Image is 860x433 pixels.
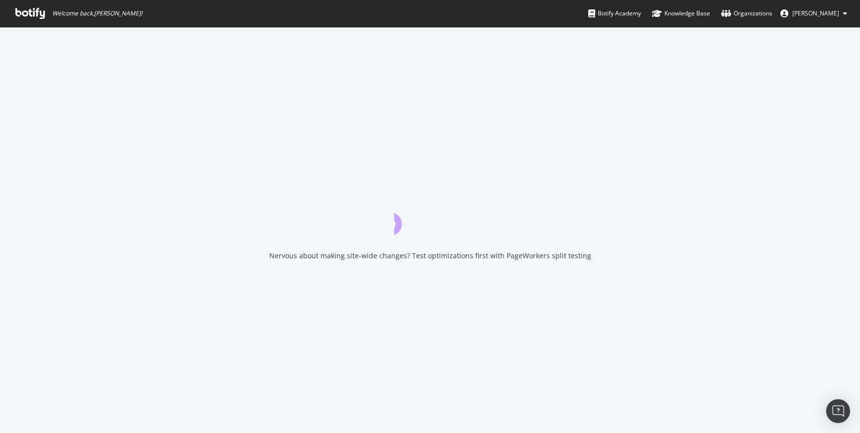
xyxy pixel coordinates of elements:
[772,5,855,21] button: [PERSON_NAME]
[721,8,772,18] div: Organizations
[826,399,850,423] div: Open Intercom Messenger
[792,9,839,17] span: Ben Goodsell
[652,8,710,18] div: Knowledge Base
[394,199,466,235] div: animation
[588,8,641,18] div: Botify Academy
[269,251,591,261] div: Nervous about making site-wide changes? Test optimizations first with PageWorkers split testing
[52,9,142,17] span: Welcome back, [PERSON_NAME] !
